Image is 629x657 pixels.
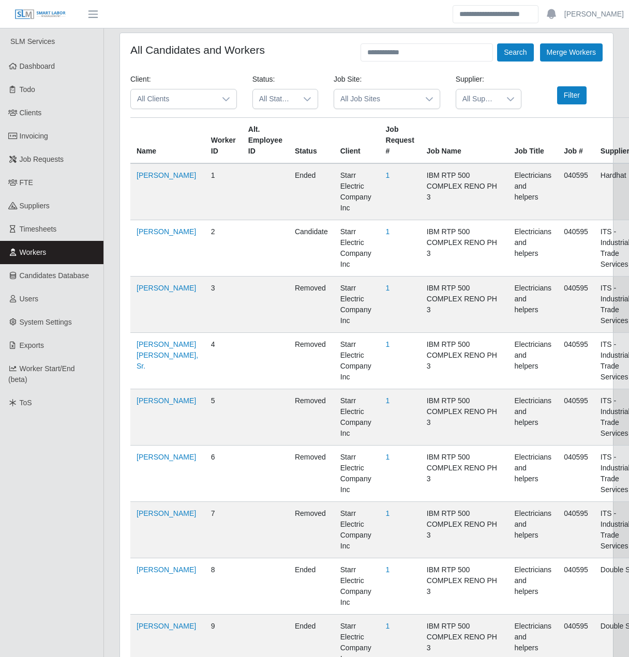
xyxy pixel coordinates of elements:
[289,333,334,389] td: removed
[380,118,421,164] th: Job Request #
[289,389,334,446] td: removed
[421,558,508,615] td: IBM RTP 500 COMPLEX RENO PH 3
[497,43,533,62] button: Search
[508,220,558,277] td: Electricians and helpers
[334,74,362,85] label: Job Site:
[558,118,594,164] th: Job #
[421,118,508,164] th: Job Name
[252,74,275,85] label: Status:
[386,227,390,236] a: 1
[130,118,205,164] th: Name
[558,558,594,615] td: 040595
[334,89,419,109] span: All Job Sites
[558,389,594,446] td: 040595
[8,364,75,384] span: Worker Start/End (beta)
[20,109,42,117] span: Clients
[205,558,242,615] td: 8
[386,171,390,179] a: 1
[289,163,334,220] td: ended
[334,118,380,164] th: Client
[456,89,500,109] span: All Suppliers
[205,502,242,558] td: 7
[540,43,603,62] button: Merge Workers
[386,622,390,630] a: 1
[137,622,196,630] a: [PERSON_NAME]
[131,89,216,109] span: All Clients
[20,295,39,303] span: Users
[564,9,624,20] a: [PERSON_NAME]
[334,446,380,502] td: Starr Electric Company Inc
[130,74,151,85] label: Client:
[421,220,508,277] td: IBM RTP 500 COMPLEX RENO PH 3
[20,341,44,349] span: Exports
[20,202,50,210] span: Suppliers
[421,389,508,446] td: IBM RTP 500 COMPLEX RENO PH 3
[334,502,380,558] td: Starr Electric Company Inc
[205,163,242,220] td: 1
[334,389,380,446] td: Starr Electric Company Inc
[334,333,380,389] td: Starr Electric Company Inc
[20,271,89,280] span: Candidates Database
[386,453,390,461] a: 1
[253,89,297,109] span: All Statuses
[289,220,334,277] td: candidate
[558,220,594,277] td: 040595
[242,118,289,164] th: Alt. Employee ID
[386,509,390,517] a: 1
[289,118,334,164] th: Status
[421,502,508,558] td: IBM RTP 500 COMPLEX RENO PH 3
[137,284,196,292] a: [PERSON_NAME]
[289,558,334,615] td: ended
[508,502,558,558] td: Electricians and helpers
[558,502,594,558] td: 040595
[20,155,64,163] span: Job Requests
[453,5,538,23] input: Search
[558,163,594,220] td: 040595
[137,171,196,179] a: [PERSON_NAME]
[386,284,390,292] a: 1
[508,446,558,502] td: Electricians and helpers
[137,340,198,370] a: [PERSON_NAME] [PERSON_NAME], Sr.
[205,446,242,502] td: 6
[20,85,35,94] span: Todo
[205,118,242,164] th: Worker ID
[421,277,508,333] td: IBM RTP 500 COMPLEX RENO PH 3
[130,43,265,56] h4: All Candidates and Workers
[334,277,380,333] td: Starr Electric Company Inc
[558,446,594,502] td: 040595
[137,396,196,405] a: [PERSON_NAME]
[334,558,380,615] td: Starr Electric Company Inc
[137,566,196,574] a: [PERSON_NAME]
[14,9,66,20] img: SLM Logo
[205,220,242,277] td: 2
[137,227,196,236] a: [PERSON_NAME]
[20,248,47,256] span: Workers
[421,333,508,389] td: IBM RTP 500 COMPLEX RENO PH 3
[20,178,33,187] span: FTE
[508,558,558,615] td: Electricians and helpers
[386,396,390,405] a: 1
[205,333,242,389] td: 4
[421,446,508,502] td: IBM RTP 500 COMPLEX RENO PH 3
[386,566,390,574] a: 1
[205,389,242,446] td: 5
[508,389,558,446] td: Electricians and helpers
[558,333,594,389] td: 040595
[20,62,55,70] span: Dashboard
[421,163,508,220] td: IBM RTP 500 COMPLEX RENO PH 3
[334,220,380,277] td: Starr Electric Company Inc
[386,340,390,348] a: 1
[508,277,558,333] td: Electricians and helpers
[20,132,48,140] span: Invoicing
[20,399,32,407] span: ToS
[289,502,334,558] td: removed
[137,509,196,517] a: [PERSON_NAME]
[289,277,334,333] td: removed
[508,163,558,220] td: Electricians and helpers
[20,318,72,326] span: System Settings
[10,37,55,45] span: SLM Services
[508,118,558,164] th: Job Title
[508,333,558,389] td: Electricians and helpers
[456,74,484,85] label: Supplier:
[137,453,196,461] a: [PERSON_NAME]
